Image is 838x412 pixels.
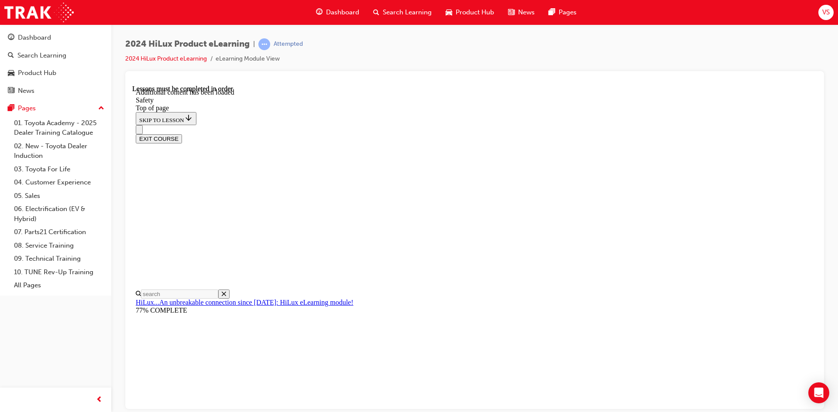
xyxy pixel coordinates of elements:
[8,52,14,60] span: search-icon
[508,7,515,18] span: news-icon
[366,3,439,21] a: search-iconSearch Learning
[10,225,108,239] a: 07. Parts21 Certification
[818,5,834,20] button: VS
[8,87,14,95] span: news-icon
[3,48,108,64] a: Search Learning
[3,65,108,81] a: Product Hub
[3,3,681,11] div: Additional content has been loaded
[3,49,50,58] button: EXIT COURSE
[3,27,64,40] button: SKIP TO LESSON
[216,54,280,64] li: eLearning Module View
[10,202,108,225] a: 06. Electrification (EV & Hybrid)
[822,7,830,17] span: VS
[3,28,108,100] button: DashboardSearch LearningProduct HubNews
[3,214,221,221] a: HiLux...An unbreakable connection since [DATE]: HiLux eLearning module!
[808,382,829,403] div: Open Intercom Messenger
[373,7,379,18] span: search-icon
[456,7,494,17] span: Product Hub
[10,176,108,189] a: 04. Customer Experience
[18,33,51,43] div: Dashboard
[559,7,577,17] span: Pages
[383,7,432,17] span: Search Learning
[542,3,584,21] a: pages-iconPages
[8,69,14,77] span: car-icon
[446,7,452,18] span: car-icon
[10,140,108,163] a: 02. New - Toyota Dealer Induction
[18,68,56,78] div: Product Hub
[9,204,86,214] input: Search
[3,221,681,229] div: 77% COMPLETE
[3,83,108,99] a: News
[18,86,34,96] div: News
[96,395,103,405] span: prev-icon
[7,32,61,38] span: SKIP TO LESSON
[10,279,108,292] a: All Pages
[274,40,303,48] div: Attempted
[501,3,542,21] a: news-iconNews
[10,189,108,203] a: 05. Sales
[518,7,535,17] span: News
[3,40,10,49] button: Close navigation menu
[98,103,104,114] span: up-icon
[326,7,359,17] span: Dashboard
[125,39,250,49] span: 2024 HiLux Product eLearning
[253,39,255,49] span: |
[3,100,108,116] button: Pages
[3,19,681,27] div: Top of page
[258,38,270,50] span: learningRecordVerb_ATTEMPT-icon
[10,252,108,266] a: 09. Technical Training
[3,11,681,19] div: Safety
[10,266,108,279] a: 10. TUNE Rev-Up Training
[10,163,108,176] a: 03. Toyota For Life
[316,7,323,18] span: guage-icon
[10,116,108,140] a: 01. Toyota Academy - 2025 Dealer Training Catalogue
[439,3,501,21] a: car-iconProduct Hub
[18,103,36,113] div: Pages
[8,34,14,42] span: guage-icon
[3,30,108,46] a: Dashboard
[4,3,74,22] img: Trak
[549,7,555,18] span: pages-icon
[125,55,207,62] a: 2024 HiLux Product eLearning
[8,105,14,112] span: pages-icon
[17,51,66,61] div: Search Learning
[309,3,366,21] a: guage-iconDashboard
[10,239,108,252] a: 08. Service Training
